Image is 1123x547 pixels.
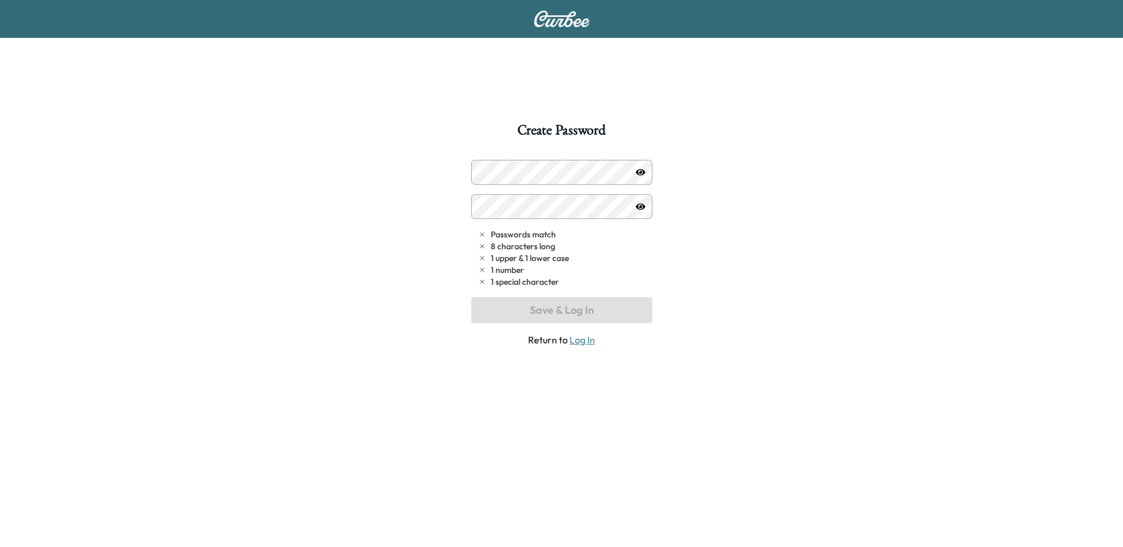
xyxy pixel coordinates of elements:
span: 1 special character [491,276,559,288]
img: Curbee Logo [533,11,590,27]
span: 8 characters long [491,240,555,252]
a: Log In [569,334,595,346]
span: Return to [471,333,652,347]
span: 1 number [491,264,524,276]
h1: Create Password [517,123,605,143]
span: 1 upper & 1 lower case [491,252,569,264]
span: Passwords match [491,229,556,240]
